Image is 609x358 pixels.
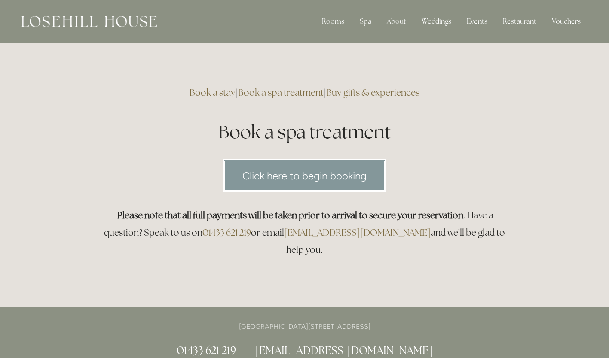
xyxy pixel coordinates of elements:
a: 01433 621 219 [202,227,251,238]
a: Click here to begin booking [223,159,386,192]
img: Losehill House [21,16,157,27]
div: About [380,13,413,30]
a: 01433 621 219 [177,343,236,357]
a: Book a stay [190,87,236,98]
h3: . Have a question? Speak to us on or email and we’ll be glad to help you. [99,207,510,258]
p: [GEOGRAPHIC_DATA][STREET_ADDRESS] [99,321,510,332]
div: Rooms [315,13,351,30]
h1: Book a spa treatment [99,119,510,145]
a: Book a spa treatment [238,87,324,98]
div: Spa [353,13,378,30]
a: Buy gifts & experiences [326,87,419,98]
a: Vouchers [545,13,588,30]
a: [EMAIL_ADDRESS][DOMAIN_NAME] [284,227,431,238]
div: Events [460,13,494,30]
h3: | | [99,84,510,101]
a: [EMAIL_ADDRESS][DOMAIN_NAME] [255,343,433,357]
div: Restaurant [496,13,543,30]
div: Weddings [415,13,458,30]
strong: Please note that all full payments will be taken prior to arrival to secure your reservation [117,209,463,221]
